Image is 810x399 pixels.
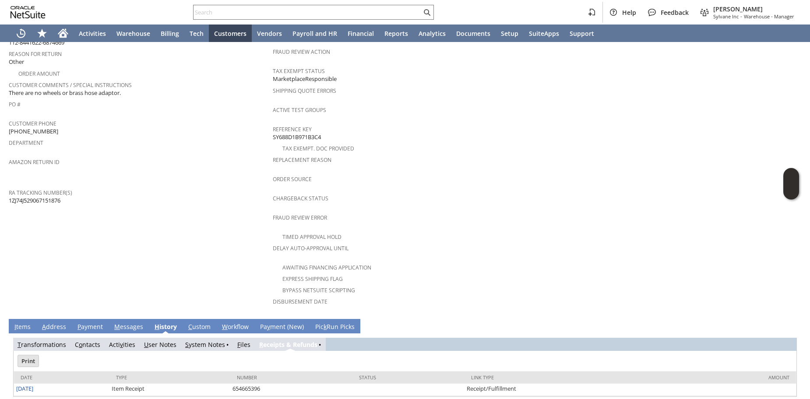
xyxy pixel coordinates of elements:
a: Active Test Groups [273,106,326,114]
span: Other [9,58,24,66]
td: Receipt/Fulfillment [465,384,639,396]
a: Workflow [220,322,251,332]
span: Help [622,8,636,17]
a: Department [9,139,43,147]
span: T [18,340,21,349]
span: Customers [214,29,247,38]
a: Documents [451,24,496,42]
a: PO # [9,101,21,108]
span: Activities [79,29,106,38]
span: v [120,340,123,349]
a: Tax Exempt Status [273,67,325,75]
svg: Recent Records [16,28,26,38]
span: - [740,13,742,20]
span: Payroll and HR [292,29,337,38]
a: Customer Phone [9,120,56,127]
a: Reference Key [273,126,312,133]
a: SuiteApps [524,24,564,42]
span: W [222,322,228,331]
span: k [324,322,327,331]
a: Order Amount [18,70,60,77]
a: Express Shipping Flag [282,275,343,283]
td: 654665396 [230,384,352,396]
span: Financial [348,29,374,38]
a: Files [237,340,250,349]
span: Reports [384,29,408,38]
a: Analytics [413,24,451,42]
a: Support [564,24,599,42]
a: Items [12,322,33,332]
a: Tax Exempt. Doc Provided [282,145,354,152]
a: Vendors [252,24,287,42]
span: SuiteApps [529,29,559,38]
span: Sylvane Inc [713,13,739,20]
a: RA Tracking Number(s) [9,189,72,196]
span: 1ZJ74J529067151876 [9,196,60,205]
a: Warehouse [111,24,155,42]
span: C [188,322,192,331]
a: Bypass NetSuite Scripting [282,287,355,294]
span: Billing [161,29,179,38]
a: Fraud Review Error [273,214,327,221]
span: Analytics [419,29,446,38]
input: Search [194,7,422,17]
span: Warehouse [116,29,150,38]
span: Vendors [257,29,282,38]
svg: Home [58,28,68,38]
td: Item Receipt [109,384,230,396]
a: Home [53,24,74,42]
a: Customer Comments / Special Instructions [9,81,132,89]
a: Order Source [273,175,312,183]
span: M [114,322,120,331]
span: Feedback [661,8,689,17]
a: Shipping Quote Errors [273,87,336,94]
div: Shortcuts [32,24,53,42]
a: History [152,322,179,332]
div: Status [359,374,458,381]
span: I [14,322,16,331]
span: F [237,340,240,349]
a: Reason For Return [9,50,62,58]
a: Activities [109,340,135,349]
a: Payment [75,322,105,332]
a: Replacement reason [273,156,331,164]
a: Recent Records [11,24,32,42]
svg: logo [11,6,46,18]
span: o [79,340,82,349]
iframe: Click here to launch Oracle Guided Learning Help Panel [783,168,799,199]
span: A [42,322,46,331]
a: Transformations [18,340,66,349]
a: Financial [342,24,379,42]
span: S [185,340,189,349]
a: [DATE] [16,385,33,392]
a: Custom [186,322,213,332]
svg: Search [422,7,432,17]
input: Print [18,355,39,367]
a: Disbursement Date [273,298,328,305]
span: R [259,340,263,349]
a: Activities [74,24,111,42]
a: Payment (New) [258,322,306,332]
div: Amount [646,374,789,381]
a: User Notes [144,340,176,349]
span: U [144,340,148,349]
span: [PERSON_NAME] [713,5,794,13]
a: Unrolled view on [785,321,796,331]
a: Address [40,322,68,332]
div: Number [237,374,346,381]
a: Tech [184,24,209,42]
svg: Shortcuts [37,28,47,38]
div: Link Type [471,374,633,381]
a: Payroll and HR [287,24,342,42]
a: Reports [379,24,413,42]
div: Type [116,374,224,381]
span: Support [570,29,594,38]
a: Fraud Review Action [273,48,330,56]
span: H [155,322,159,331]
a: PickRun Picks [313,322,357,332]
a: System Notes [185,340,225,349]
span: Tech [190,29,204,38]
span: 112-8441622-6874669 [9,38,64,47]
span: y [267,322,270,331]
span: Oracle Guided Learning Widget. To move around, please hold and drag [783,184,799,200]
